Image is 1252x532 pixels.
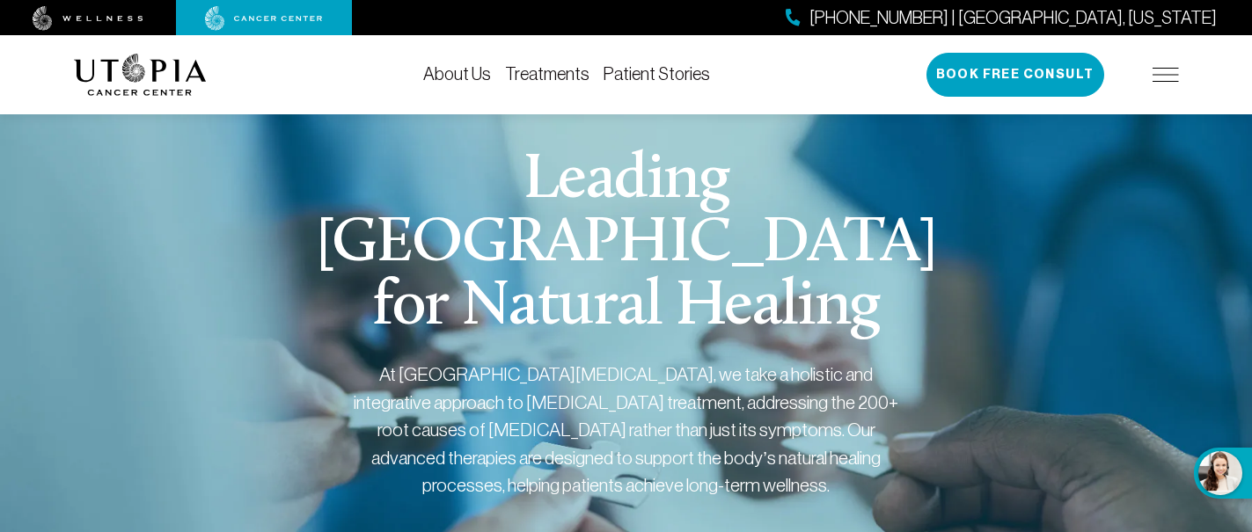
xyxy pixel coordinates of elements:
a: Patient Stories [604,64,710,84]
div: At [GEOGRAPHIC_DATA][MEDICAL_DATA], we take a holistic and integrative approach to [MEDICAL_DATA]... [354,361,899,499]
img: wellness [33,6,143,31]
img: cancer center [205,6,323,31]
h1: Leading [GEOGRAPHIC_DATA] for Natural Healing [289,149,963,339]
a: Treatments [505,64,589,84]
span: [PHONE_NUMBER] | [GEOGRAPHIC_DATA], [US_STATE] [809,5,1217,31]
a: About Us [423,64,491,84]
img: logo [74,54,207,96]
a: [PHONE_NUMBER] | [GEOGRAPHIC_DATA], [US_STATE] [786,5,1217,31]
button: Book Free Consult [926,53,1104,97]
img: icon-hamburger [1153,68,1179,82]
